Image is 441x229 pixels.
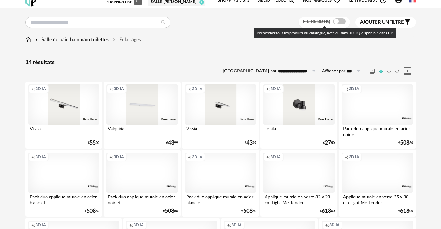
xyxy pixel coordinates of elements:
div: Pack duo applique murale en acier blanc et... [185,193,256,205]
span: Filter icon [404,19,411,26]
span: 55 [90,141,96,145]
span: 3D IA [114,86,124,91]
span: Creation icon [227,223,231,227]
a: Creation icon 3D IA Applique murale en verre 32 x 23 cm Light Me Tender... €61800 [260,150,337,217]
a: Creation icon 3D IA Tehila €2750 [260,82,337,149]
span: Creation icon [188,86,192,91]
button: Ajouter unfiltre Filter icon [355,17,416,28]
span: 3D IA [134,223,144,227]
label: Afficher par [322,68,345,74]
span: 508 [243,209,253,213]
span: 508 [86,209,96,213]
span: 3D IA [192,154,202,159]
span: 27 [325,141,331,145]
span: 508 [165,209,174,213]
div: Pack duo applique murale en acier blanc et... [28,193,99,205]
span: 3D IA [271,86,281,91]
div: 14 résultats [25,59,416,66]
div: € 99 [166,141,178,145]
span: 3D IA [36,86,46,91]
a: Creation icon 3D IA Pack duo applique murale en acier blanc et... €50880 [25,150,102,217]
span: 3D IA [329,223,340,227]
div: Valquiria [106,125,178,137]
span: Creation icon [109,86,113,91]
span: Creation icon [31,154,35,159]
div: € 00 [320,209,335,213]
span: 3D IA [232,223,242,227]
span: 43 [246,141,253,145]
div: Tehila [263,125,334,137]
div: € 99 [245,141,256,145]
label: [GEOGRAPHIC_DATA] par [223,68,276,74]
span: Creation icon [31,86,35,91]
div: Applique murale en verre 32 x 23 cm Light Me Tender... [263,193,334,205]
span: 3D IA [114,154,124,159]
a: Creation icon 3D IA Vissia €4399 [182,82,259,149]
div: Vissia [28,125,99,137]
div: Pack duo applique murale en acier noir et... [106,193,178,205]
div: € 80 [398,141,413,145]
span: Creation icon [129,223,133,227]
span: 508 [400,141,409,145]
div: Vissia [185,125,256,137]
a: Creation icon 3D IA Applique murale en verre 25 x 30 cm Light Me Tender... €61800 [339,150,416,217]
span: Creation icon [266,86,270,91]
div: € 80 [85,209,99,213]
span: 3D IA [192,86,202,91]
span: 3D IA [36,223,46,227]
span: 3D IA [36,154,46,159]
img: svg+xml;base64,PHN2ZyB3aWR0aD0iMTYiIGhlaWdodD0iMTciIHZpZXdCb3g9IjAgMCAxNiAxNyIgZmlsbD0ibm9uZSIgeG... [25,36,31,43]
div: Rechercher tous les produits du catalogue, avec ou sans 3D HQ disponible dans UP [254,28,396,38]
span: 3D IA [349,154,359,159]
span: 618 [400,209,409,213]
div: € 00 [398,209,413,213]
span: Creation icon [109,154,113,159]
span: Creation icon [325,223,329,227]
div: Applique murale en verre 25 x 30 cm Light Me Tender... [342,193,413,205]
div: € 80 [163,209,178,213]
a: Creation icon 3D IA Valquiria €4399 [104,82,180,149]
a: Creation icon 3D IA Pack duo applique murale en acier noir et... €50880 [339,82,416,149]
img: svg+xml;base64,PHN2ZyB3aWR0aD0iMTYiIGhlaWdodD0iMTYiIHZpZXdCb3g9IjAgMCAxNiAxNiIgZmlsbD0ibm9uZSIgeG... [34,36,39,43]
span: Creation icon [266,154,270,159]
div: Pack duo applique murale en acier noir et... [342,125,413,137]
span: Creation icon [31,223,35,227]
span: 3D IA [271,154,281,159]
span: 3D IA [349,86,359,91]
div: € 80 [241,209,256,213]
span: Creation icon [345,86,348,91]
div: € 50 [323,141,335,145]
span: Ajouter un [360,20,389,24]
a: Creation icon 3D IA Vissia €5500 [25,82,102,149]
div: Salle de bain hammam toilettes [34,36,109,43]
span: Creation icon [188,154,192,159]
a: Creation icon 3D IA Pack duo applique murale en acier noir et... €50880 [104,150,180,217]
span: 43 [168,141,174,145]
span: Filtre 3D HQ [303,19,330,24]
span: Creation icon [345,154,348,159]
a: Creation icon 3D IA Pack duo applique murale en acier blanc et... €50880 [182,150,259,217]
span: filtre [360,19,404,25]
span: 618 [322,209,331,213]
div: € 00 [88,141,99,145]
